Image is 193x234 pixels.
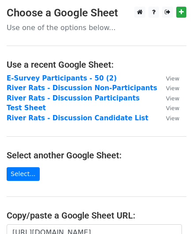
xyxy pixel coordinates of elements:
[166,95,179,102] small: View
[157,84,179,92] a: View
[7,7,186,19] h3: Choose a Google Sheet
[7,59,186,70] h4: Use a recent Google Sheet:
[7,74,117,82] a: E-Survey Participants - 50 (2)
[7,150,186,161] h4: Select another Google Sheet:
[157,94,179,102] a: View
[7,23,186,32] p: Use one of the options below...
[157,74,179,82] a: View
[7,114,148,122] a: River Rats - Discussion Candidate List
[166,85,179,92] small: View
[166,115,179,122] small: View
[7,94,140,102] a: River Rats - Discussion Participants
[7,210,186,221] h4: Copy/paste a Google Sheet URL:
[7,167,40,181] a: Select...
[7,104,46,112] a: Test Sheet
[166,75,179,82] small: View
[7,84,157,92] a: River Rats - Discussion Non-Participants
[157,104,179,112] a: View
[157,114,179,122] a: View
[166,105,179,111] small: View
